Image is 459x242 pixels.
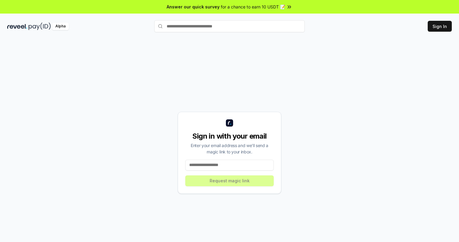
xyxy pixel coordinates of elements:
div: Enter your email address and we’ll send a magic link to your inbox. [185,142,274,155]
img: reveel_dark [7,23,27,30]
span: for a chance to earn 10 USDT 📝 [221,4,285,10]
img: pay_id [29,23,51,30]
div: Alpha [52,23,69,30]
div: Sign in with your email [185,131,274,141]
span: Answer our quick survey [167,4,220,10]
img: logo_small [226,119,233,127]
button: Sign In [428,21,452,32]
